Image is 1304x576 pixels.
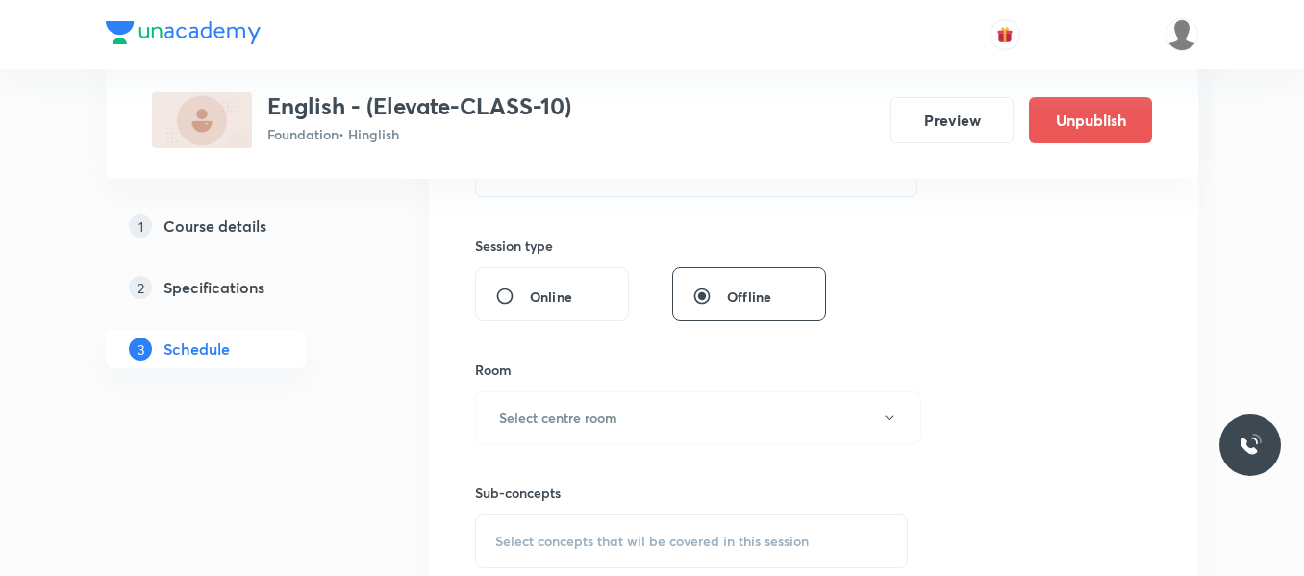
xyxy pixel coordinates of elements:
[152,92,252,148] img: 8E6CB7E1-E886-46E7-82CB-82ECFEDEC720_plus.png
[530,287,572,307] span: Online
[106,21,261,49] a: Company Logo
[475,391,921,444] button: Select centre room
[727,287,771,307] span: Offline
[475,236,553,256] h6: Session type
[163,214,266,238] h5: Course details
[475,360,512,380] h6: Room
[267,124,571,144] p: Foundation • Hinglish
[163,276,264,299] h5: Specifications
[890,97,1014,143] button: Preview
[129,276,152,299] p: 2
[495,534,809,549] span: Select concepts that wil be covered in this session
[996,26,1014,43] img: avatar
[499,408,617,428] h6: Select centre room
[990,19,1020,50] button: avatar
[1166,18,1198,51] img: Gopal Kumar
[129,338,152,361] p: 3
[106,268,367,307] a: 2Specifications
[106,207,367,245] a: 1Course details
[267,92,571,120] h3: English - (Elevate-CLASS-10)
[1239,434,1262,457] img: ttu
[106,21,261,44] img: Company Logo
[475,483,908,503] h6: Sub-concepts
[163,338,230,361] h5: Schedule
[129,214,152,238] p: 1
[1029,97,1152,143] button: Unpublish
